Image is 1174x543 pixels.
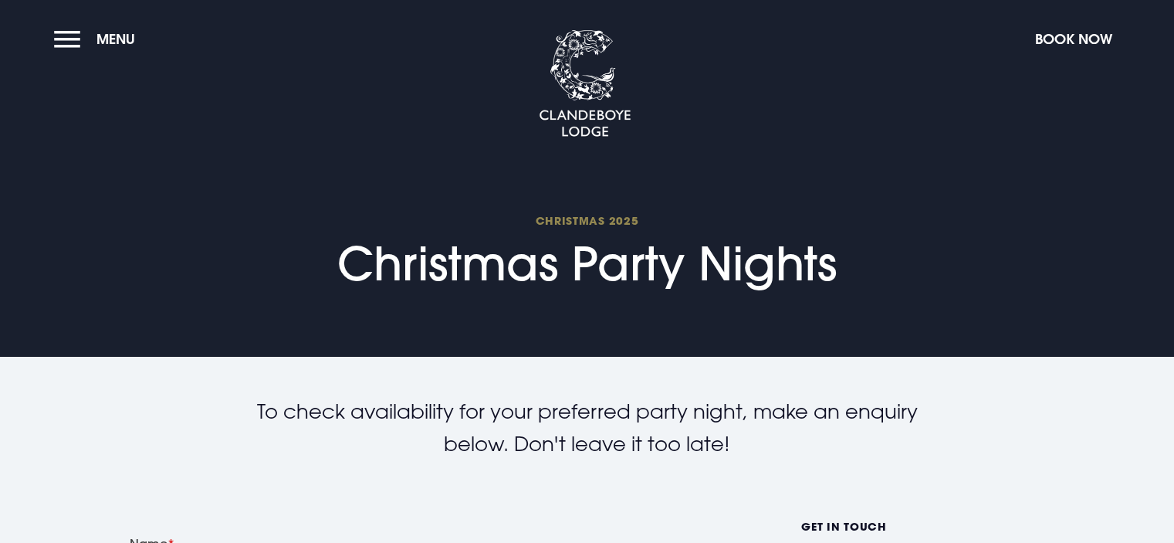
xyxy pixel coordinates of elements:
span: Menu [96,30,135,48]
h1: Christmas Party Nights [337,213,837,291]
button: Book Now [1027,22,1120,56]
button: Menu [54,22,143,56]
img: Clandeboye Lodge [539,30,631,138]
p: To check availability for your preferred party night, make an enquiry below. Don't leave it too l... [232,395,942,460]
span: Christmas 2025 [337,213,837,228]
